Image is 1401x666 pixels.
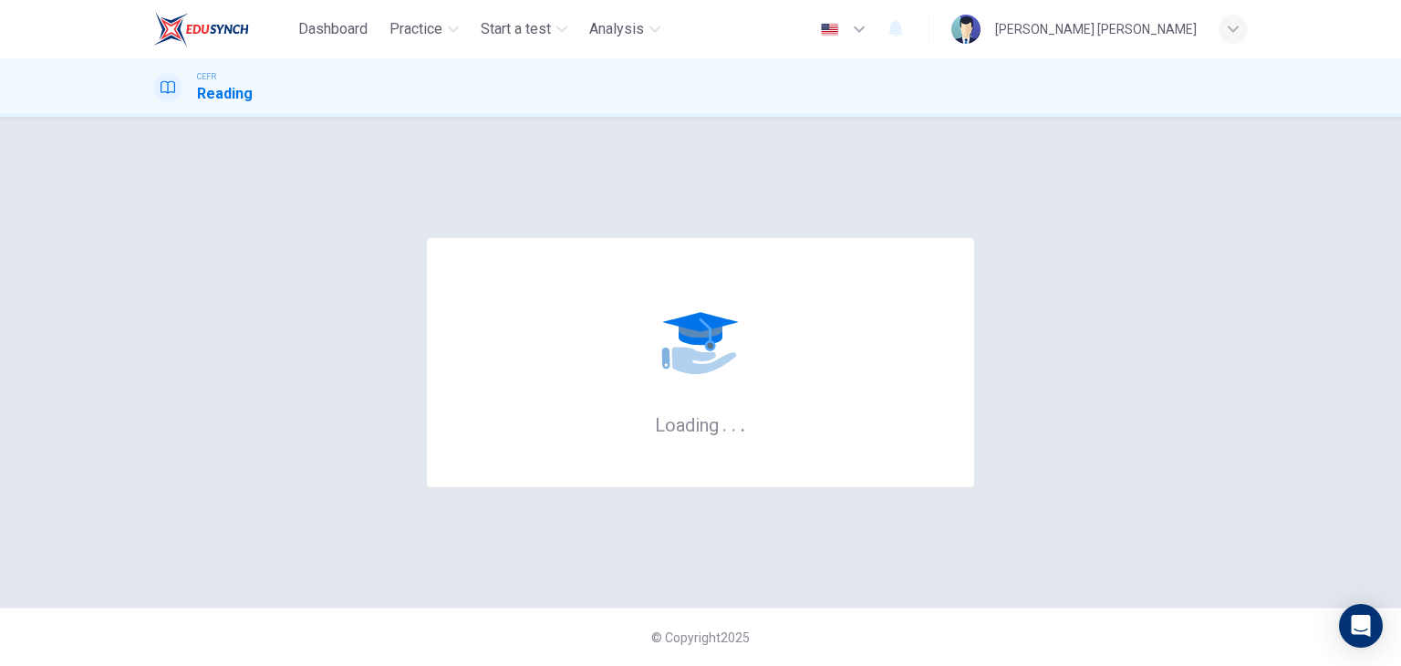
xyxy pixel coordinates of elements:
[951,15,981,44] img: Profile picture
[481,18,551,40] span: Start a test
[740,408,746,438] h6: .
[655,412,746,436] h6: Loading
[197,83,253,105] h1: Reading
[389,18,442,40] span: Practice
[473,13,575,46] button: Start a test
[731,408,737,438] h6: .
[651,630,750,645] span: © Copyright 2025
[582,13,668,46] button: Analysis
[291,13,375,46] button: Dashboard
[153,11,291,47] a: EduSynch logo
[197,70,216,83] span: CEFR
[1339,604,1383,648] div: Open Intercom Messenger
[153,11,249,47] img: EduSynch logo
[298,18,368,40] span: Dashboard
[721,408,728,438] h6: .
[995,18,1197,40] div: [PERSON_NAME] [PERSON_NAME]
[818,23,841,36] img: en
[382,13,466,46] button: Practice
[589,18,644,40] span: Analysis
